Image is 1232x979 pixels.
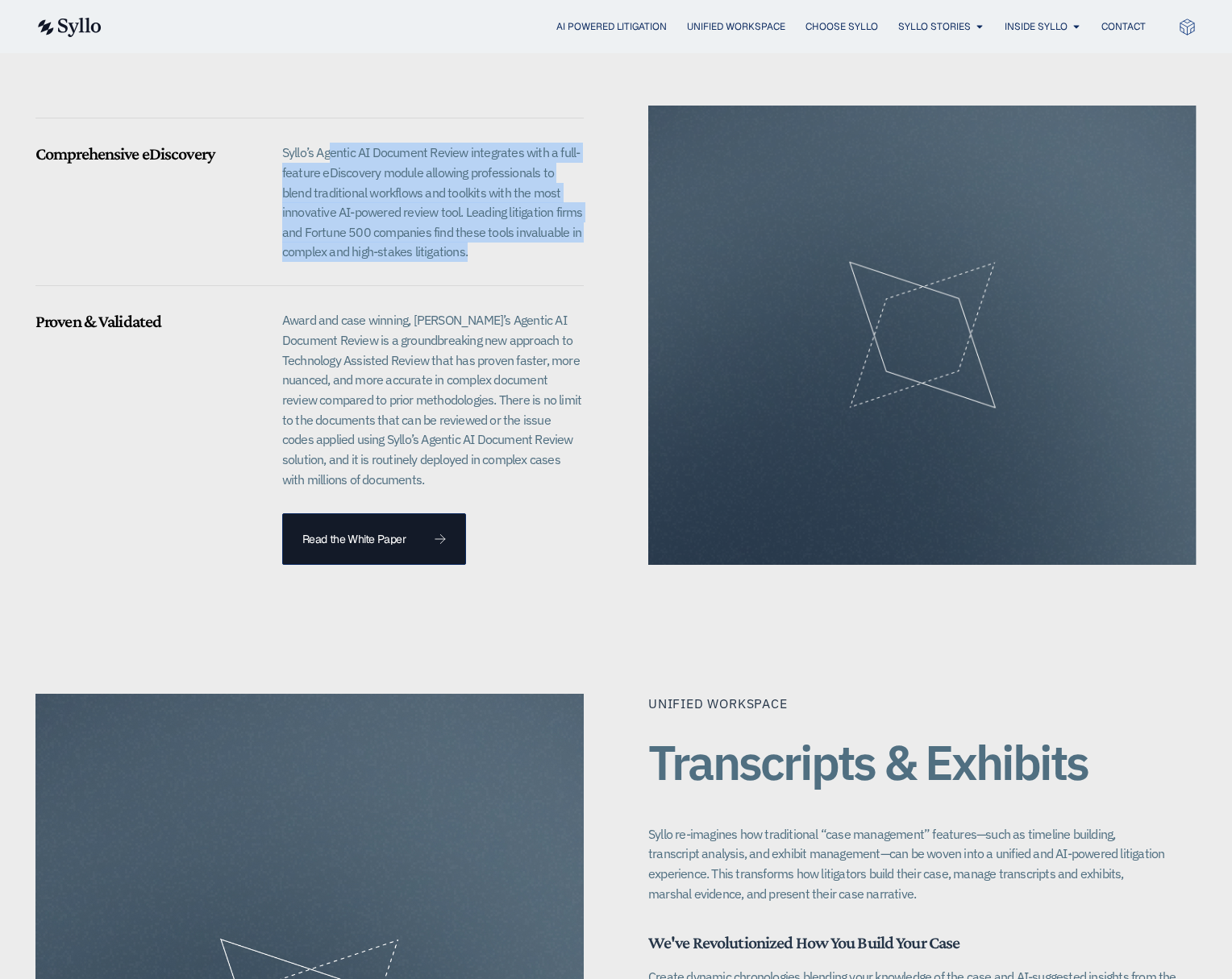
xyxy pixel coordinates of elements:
[282,513,466,565] a: Read the White Paper
[134,19,1146,35] nav: Menu
[1101,19,1146,34] a: Contact
[556,19,667,34] a: AI Powered Litigation
[35,143,262,164] h5: Comprehensive eDiscovery
[648,932,959,952] span: We've Revolutionized How You Build Your Case
[134,19,1146,35] div: Menu Toggle
[687,19,785,34] a: Unified Workspace
[648,736,1197,789] h2: Transcripts & Exhibits
[898,19,971,34] a: Syllo Stories
[35,18,102,37] img: syllo
[805,19,878,34] a: Choose Syllo
[302,533,406,545] span: Read the White Paper
[35,311,262,332] h5: Proven & Validated
[648,824,1167,904] p: Syllo re-imagines how traditional “case management” features—such as timeline building, transcrip...
[1005,19,1068,34] a: Inside Syllo
[282,143,584,262] p: Syllo’s Agentic AI Document Review integrates with a full-feature eDiscovery module allowing prof...
[648,694,1197,713] p: Unified Workspace
[282,310,584,489] p: Award and case winning, [PERSON_NAME]’s Agentic AI Document Review is a groundbreaking new approa...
